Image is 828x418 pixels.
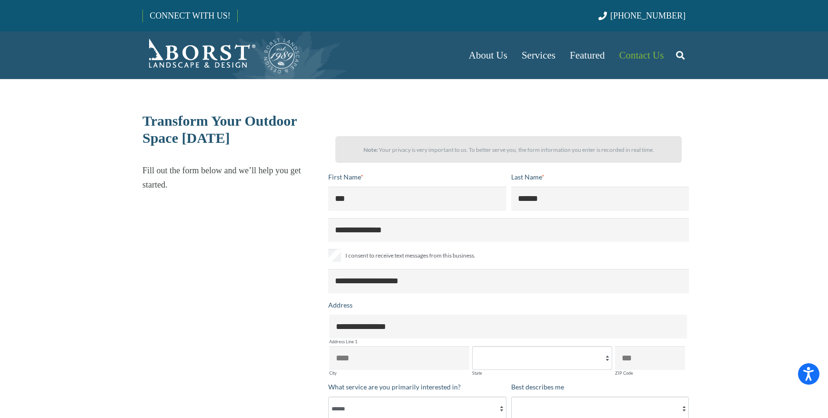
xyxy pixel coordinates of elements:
a: About Us [462,31,515,79]
a: [PHONE_NUMBER] [598,11,686,20]
label: Address Line 1 [329,339,687,344]
span: Best describes me [511,383,564,391]
p: Fill out the form below and we’ll help you get started. [142,163,320,192]
label: ZIP Code [615,371,685,375]
span: Transform Your Outdoor Space [DATE] [142,113,297,146]
a: Contact Us [612,31,671,79]
span: What service are you primarily interested in? [328,383,461,391]
span: Contact Us [619,50,664,61]
span: Featured [570,50,605,61]
input: I consent to receive text messages from this business. [328,249,341,262]
span: Last Name [511,173,542,181]
span: [PHONE_NUMBER] [610,11,686,20]
label: City [329,371,469,375]
a: Search [671,43,690,67]
label: State [472,371,612,375]
a: Borst-Logo [142,36,301,74]
p: Your privacy is very important to us. To better serve you, the form information you enter is reco... [344,143,673,157]
strong: Note: [364,146,378,153]
span: Address [328,301,353,309]
span: I consent to receive text messages from this business. [345,250,475,261]
span: About Us [469,50,507,61]
input: Last Name* [511,187,689,210]
a: Featured [563,31,612,79]
a: CONNECT WITH US! [143,4,237,27]
input: First Name* [328,187,506,210]
span: Services [522,50,555,61]
a: Services [515,31,563,79]
span: First Name [328,173,361,181]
